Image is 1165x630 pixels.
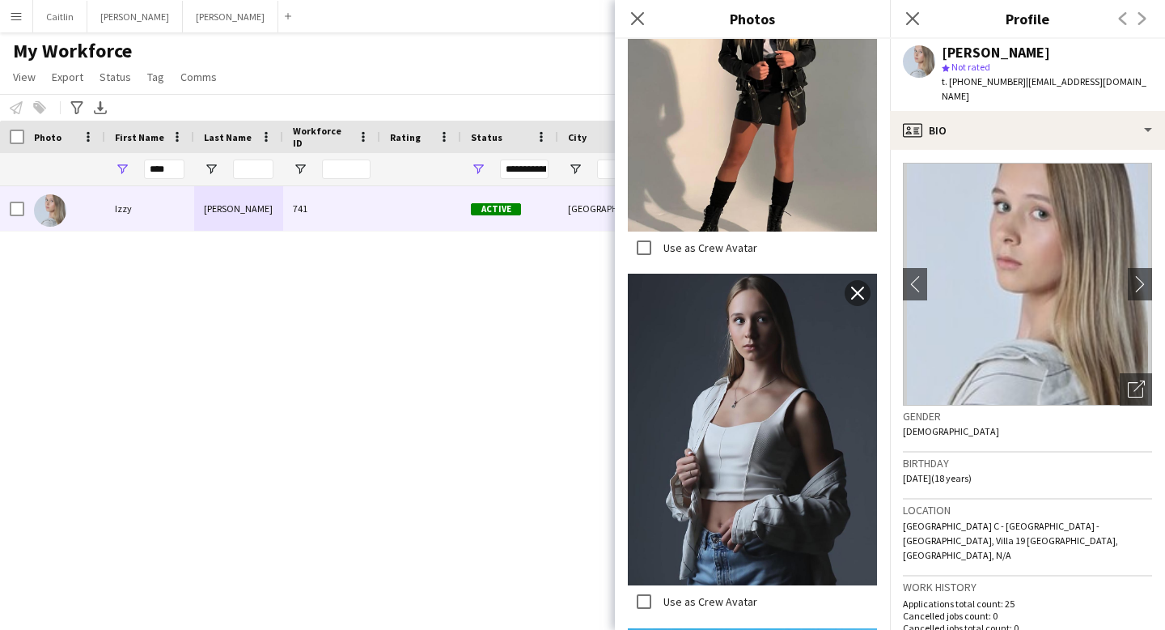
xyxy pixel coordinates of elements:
[1120,373,1152,406] div: Open photos pop-in
[180,70,217,84] span: Comms
[903,456,1152,470] h3: Birthday
[890,111,1165,150] div: Bio
[293,125,351,149] span: Workforce ID
[67,98,87,117] app-action-btn: Advanced filters
[951,61,990,73] span: Not rated
[903,598,1152,610] p: Applications total count: 25
[471,131,502,143] span: Status
[115,131,164,143] span: First Name
[87,1,183,32] button: [PERSON_NAME]
[903,503,1152,517] h3: Location
[13,39,132,63] span: My Workforce
[6,66,42,87] a: View
[147,70,164,84] span: Tag
[91,98,110,117] app-action-btn: Export XLSX
[34,131,61,143] span: Photo
[115,162,129,177] button: Open Filter Menu
[144,160,184,179] input: First Name Filter Input
[52,70,83,84] span: Export
[183,1,278,32] button: [PERSON_NAME]
[903,409,1152,424] h3: Gender
[558,186,655,231] div: [GEOGRAPHIC_DATA]
[322,160,371,179] input: Workforce ID Filter Input
[204,131,252,143] span: Last Name
[141,66,171,87] a: Tag
[390,131,421,143] span: Rating
[597,160,646,179] input: City Filter Input
[628,274,877,585] img: Crew photo 837597
[890,8,1165,29] h3: Profile
[33,1,87,32] button: Caitlin
[903,610,1152,622] p: Cancelled jobs count: 0
[615,8,890,29] h3: Photos
[471,162,485,177] button: Open Filter Menu
[293,162,307,177] button: Open Filter Menu
[942,45,1050,60] div: [PERSON_NAME]
[903,580,1152,594] h3: Work history
[34,194,66,227] img: Izzy Tidman
[568,162,582,177] button: Open Filter Menu
[233,160,273,179] input: Last Name Filter Input
[93,66,138,87] a: Status
[660,241,757,255] label: Use as Crew Avatar
[174,66,223,87] a: Comms
[283,186,380,231] div: 741
[568,131,587,143] span: City
[903,520,1118,561] span: [GEOGRAPHIC_DATA] C - [GEOGRAPHIC_DATA] - [GEOGRAPHIC_DATA], Villa 19 [GEOGRAPHIC_DATA], [GEOGRAP...
[903,163,1152,406] img: Crew avatar or photo
[942,75,1026,87] span: t. [PHONE_NUMBER]
[903,425,999,437] span: [DEMOGRAPHIC_DATA]
[100,70,131,84] span: Status
[660,594,757,609] label: Use as Crew Avatar
[194,186,283,231] div: [PERSON_NAME]
[45,66,90,87] a: Export
[13,70,36,84] span: View
[105,186,194,231] div: Izzy
[204,162,218,177] button: Open Filter Menu
[903,472,972,484] span: [DATE] (18 years)
[942,75,1146,102] span: | [EMAIL_ADDRESS][DOMAIN_NAME]
[471,203,521,215] span: Active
